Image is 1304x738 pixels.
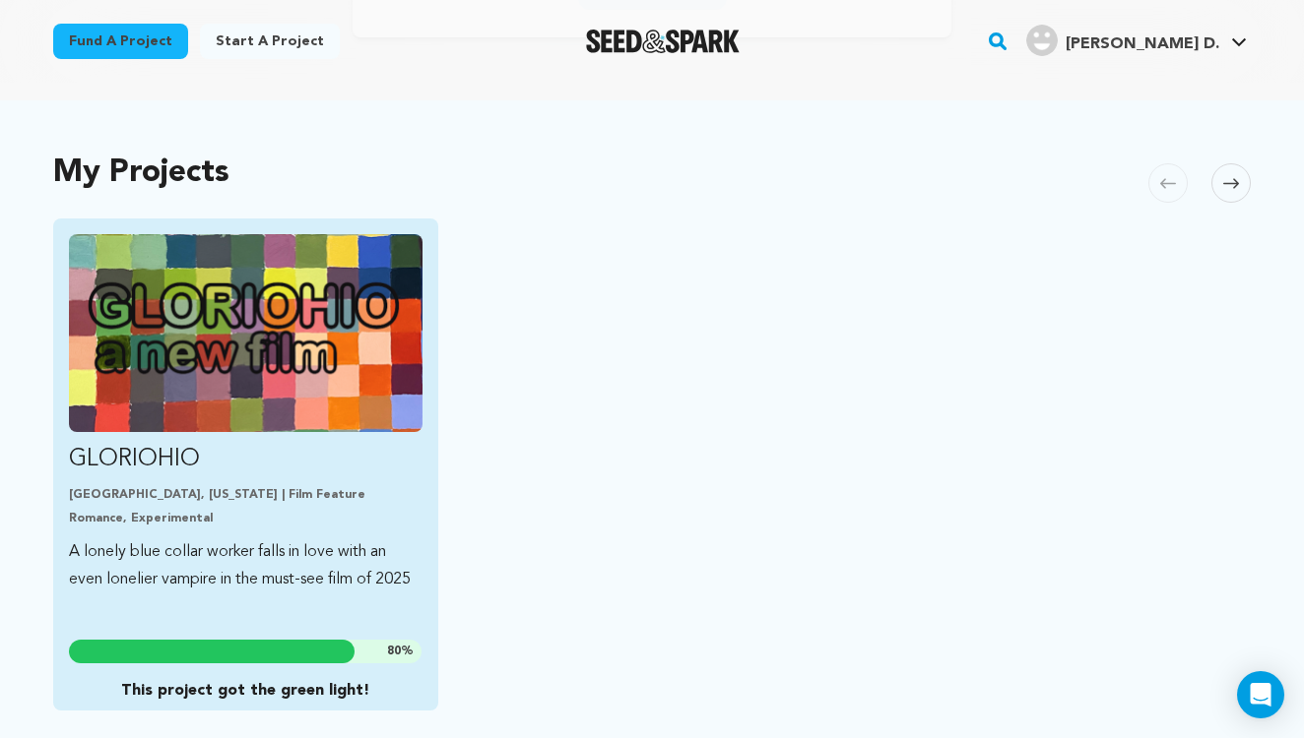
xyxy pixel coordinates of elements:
p: This project got the green light! [69,679,422,703]
p: Romance, Experimental [69,511,423,526]
a: Seed&Spark Homepage [586,30,741,53]
p: GLORIOHIO [69,444,423,475]
a: Fund a project [53,24,188,59]
span: 80 [387,646,401,657]
span: Wilder D.'s Profile [1022,21,1251,62]
span: % [387,644,414,659]
h2: My Projects [53,159,229,187]
img: Seed&Spark Logo Dark Mode [586,30,741,53]
div: Wilder D.'s Profile [1026,25,1219,56]
a: Wilder D.'s Profile [1022,21,1251,56]
p: [GEOGRAPHIC_DATA], [US_STATE] | Film Feature [69,487,423,503]
img: user.png [1026,25,1058,56]
a: Fund GLORIOHIO [69,234,423,593]
p: A lonely blue collar worker falls in love with an even lonelier vampire in the must-see film of 2025 [69,538,423,593]
span: [PERSON_NAME] D. [1066,36,1219,52]
div: Open Intercom Messenger [1237,671,1284,718]
a: Start a project [200,24,340,59]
